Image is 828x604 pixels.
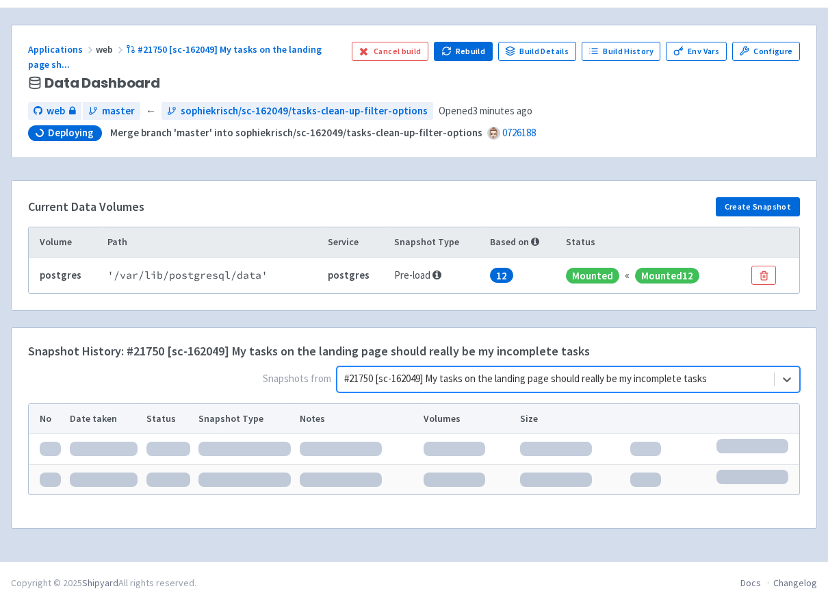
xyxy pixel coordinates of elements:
a: Configure [732,42,800,61]
button: Create Snapshot [716,197,800,216]
a: master [83,102,140,121]
b: postgres [328,268,370,281]
span: master [102,103,135,119]
b: postgres [40,268,81,281]
th: Volumes [419,404,516,434]
th: Snapshot Type [194,404,295,434]
th: Path [103,227,324,257]
th: Service [324,227,389,257]
span: Pre-load [394,268,441,281]
span: Data Dashboard [44,75,160,91]
th: Status [142,404,194,434]
span: Mounted 12 [635,268,699,284]
a: #21750 [sc-162049] My tasks on the landing page sh... [28,43,322,71]
a: 0726188 [502,126,536,139]
span: ← [146,103,156,119]
th: No [29,404,66,434]
th: Status [561,227,747,257]
th: Volume [29,227,103,257]
h4: Current Data Volumes [28,200,144,214]
a: Shipyard [82,577,118,589]
a: Build History [582,42,661,61]
th: Size [516,404,626,434]
th: Date taken [66,404,142,434]
span: web [96,43,126,55]
a: sophiekrisch/sc-162049/tasks-clean-up-filter-options [161,102,433,121]
span: Mounted [566,268,619,284]
span: web [47,103,65,119]
a: Applications [28,43,96,55]
div: Copyright © 2025 All rights reserved. [11,576,196,590]
button: Cancel build [352,42,429,61]
th: Notes [295,404,419,434]
td: ' /var/lib/postgresql/data ' [103,257,324,293]
div: « [625,268,630,284]
a: Changelog [773,577,817,589]
span: Opened [439,103,532,119]
a: Docs [740,577,761,589]
th: Snapshot Type [389,227,486,257]
strong: Merge branch 'master' into sophiekrisch/sc-162049/tasks-clean-up-filter-options [110,126,482,139]
span: sophiekrisch/sc-162049/tasks-clean-up-filter-options [181,103,428,119]
span: Deploying [48,126,94,140]
a: Build Details [498,42,576,61]
span: 12 [490,268,513,284]
time: 3 minutes ago [473,104,532,117]
a: web [28,102,81,121]
th: Based on [486,227,562,257]
a: Env Vars [666,42,726,61]
button: Rebuild [434,42,493,61]
span: #21750 [sc-162049] My tasks on the landing page sh ... [28,43,322,71]
span: Snapshots from [28,366,800,398]
h4: Snapshot History: #21750 [sc-162049] My tasks on the landing page should really be my incomplete ... [28,344,590,358]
